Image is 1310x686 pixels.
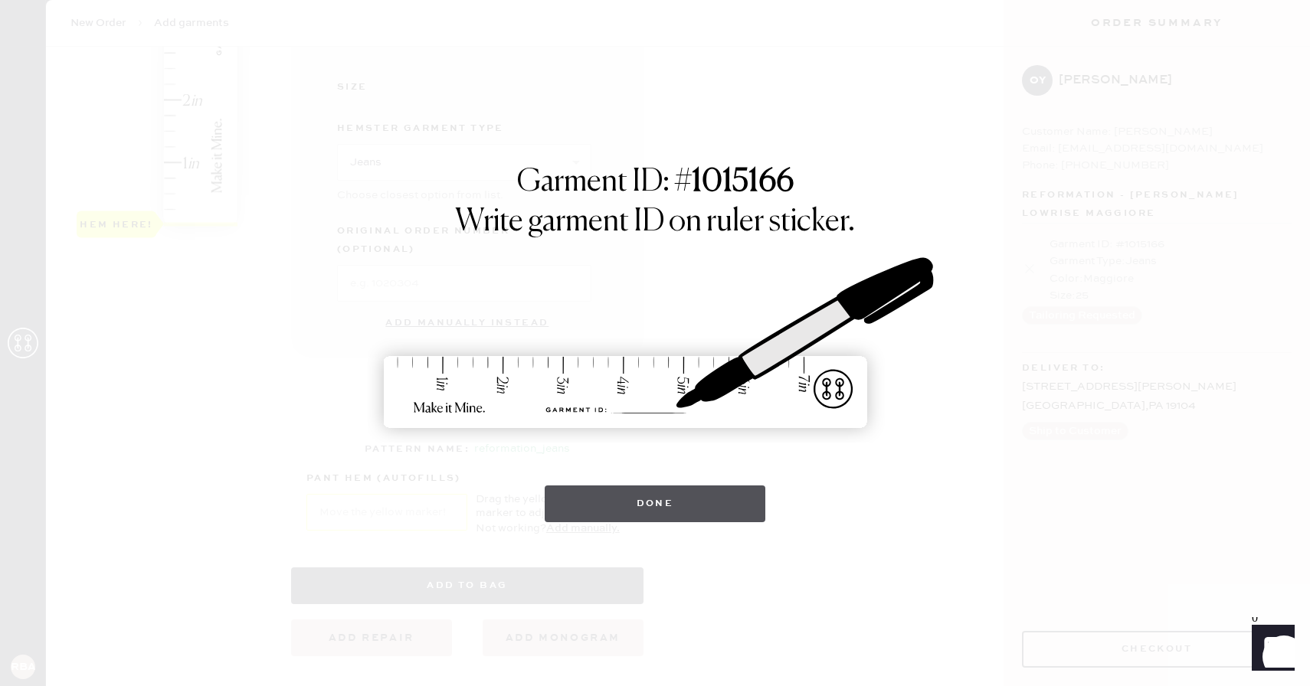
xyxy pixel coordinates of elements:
h1: Garment ID: # [517,164,794,204]
iframe: Front Chat [1237,617,1303,683]
button: Done [545,485,766,522]
h1: Write garment ID on ruler sticker. [455,204,855,240]
strong: 1015166 [692,167,794,198]
img: ruler-sticker-sharpie.svg [368,217,942,470]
